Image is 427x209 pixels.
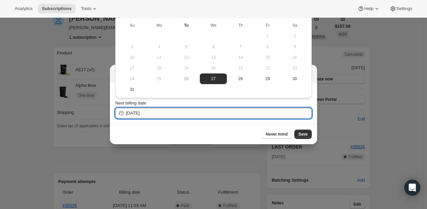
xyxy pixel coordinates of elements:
button: Wednesday August 20 2025 [200,63,227,73]
th: Wednesday [200,20,227,31]
span: 30 [284,76,306,81]
span: 20 [202,65,224,71]
button: Monday August 18 2025 [146,63,173,73]
button: Tuesday August 12 2025 [173,52,200,63]
button: Friday August 15 2025 [254,52,281,63]
button: Tuesday August 19 2025 [173,63,200,73]
button: Today Tuesday August 26 2025 [173,73,200,84]
button: Subscriptions [38,4,76,13]
span: 27 [202,76,224,81]
button: Wednesday August 6 2025 [200,41,227,52]
span: Help [364,6,373,11]
span: Su [121,23,143,28]
button: Sunday August 31 2025 [119,84,146,95]
button: Monday August 11 2025 [146,52,173,63]
span: Next billing date [115,100,146,106]
button: Saturday August 23 2025 [281,63,308,73]
span: 13 [202,55,224,60]
span: 11 [148,55,170,60]
button: Friday August 8 2025 [254,41,281,52]
button: Sunday August 3 2025 [119,41,146,52]
button: Analytics [11,4,36,13]
span: 14 [230,55,251,60]
span: 24 [121,76,143,81]
span: We [202,23,224,28]
span: 31 [121,87,143,92]
button: Tuesday August 5 2025 [173,41,200,52]
span: 10 [121,55,143,60]
span: 6 [202,44,224,49]
span: Analytics [15,6,32,11]
button: Wednesday August 27 2025 [200,73,227,84]
span: Th [230,23,251,28]
span: Tools [81,6,91,11]
th: Monday [146,20,173,31]
button: Wednesday August 13 2025 [200,52,227,63]
button: Monday August 25 2025 [146,73,173,84]
span: 16 [284,55,306,60]
button: Saturday August 2 2025 [281,31,308,41]
button: Monday August 4 2025 [146,41,173,52]
span: Sa [284,23,306,28]
button: Friday August 22 2025 [254,63,281,73]
button: Settings [386,4,416,13]
th: Tuesday [173,20,200,31]
span: 23 [284,65,306,71]
button: Help [353,4,384,13]
span: 26 [175,76,197,81]
button: Saturday August 16 2025 [281,52,308,63]
span: Never mind [266,132,288,137]
span: 18 [148,65,170,71]
span: Fr [257,23,279,28]
button: Sunday August 10 2025 [119,52,146,63]
span: 25 [148,76,170,81]
span: 28 [230,76,251,81]
span: 9 [284,44,306,49]
button: Saturday August 30 2025 [281,73,308,84]
th: Saturday [281,20,308,31]
span: Settings [396,6,412,11]
button: Saturday August 9 2025 [281,41,308,52]
span: 15 [257,55,279,60]
button: Friday August 1 2025 [254,31,281,41]
button: Thursday August 7 2025 [227,41,254,52]
span: 17 [121,65,143,71]
span: 22 [257,65,279,71]
span: 8 [257,44,279,49]
span: 3 [121,44,143,49]
button: Tools [77,4,102,13]
button: Save [294,130,312,139]
span: Mo [148,23,170,28]
button: Thursday August 14 2025 [227,52,254,63]
button: Friday August 29 2025 [254,73,281,84]
span: 5 [175,44,197,49]
th: Thursday [227,20,254,31]
div: Open Intercom Messenger [404,180,420,196]
span: Subscriptions [42,6,72,11]
span: 1 [257,33,279,39]
span: 29 [257,76,279,81]
button: Thursday August 21 2025 [227,63,254,73]
span: Save [298,132,308,137]
span: 7 [230,44,251,49]
th: Sunday [119,20,146,31]
span: 2 [284,33,306,39]
th: Friday [254,20,281,31]
button: Sunday August 17 2025 [119,63,146,73]
button: Thursday August 28 2025 [227,73,254,84]
span: 21 [230,65,251,71]
button: Sunday August 24 2025 [119,73,146,84]
span: 12 [175,55,197,60]
span: 19 [175,65,197,71]
span: Tu [175,23,197,28]
span: 4 [148,44,170,49]
button: Never mind [262,130,292,139]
